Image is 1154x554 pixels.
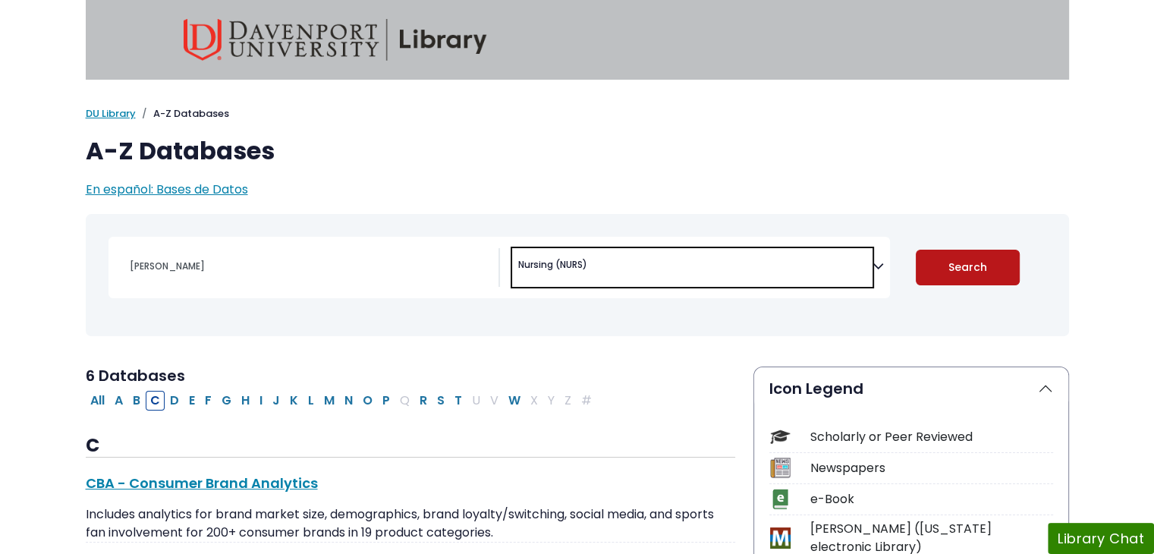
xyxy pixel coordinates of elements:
[217,391,236,411] button: Filter Results G
[432,391,449,411] button: Filter Results S
[770,527,791,548] img: Icon MeL (Michigan electronic Library)
[128,391,145,411] button: Filter Results B
[86,474,318,493] a: CBA - Consumer Brand Analytics
[268,391,285,411] button: Filter Results J
[358,391,377,411] button: Filter Results O
[810,428,1053,446] div: Scholarly or Peer Reviewed
[810,490,1053,508] div: e-Book
[303,391,319,411] button: Filter Results L
[770,489,791,509] img: Icon e-Book
[184,391,200,411] button: Filter Results E
[86,435,735,458] h3: C
[415,391,432,411] button: Filter Results R
[319,391,339,411] button: Filter Results M
[165,391,184,411] button: Filter Results D
[378,391,395,411] button: Filter Results P
[86,181,248,198] a: En español: Bases de Datos
[770,427,791,447] img: Icon Scholarly or Peer Reviewed
[770,458,791,478] img: Icon Newspapers
[86,391,598,408] div: Alpha-list to filter by first letter of database name
[810,459,1053,477] div: Newspapers
[184,19,487,61] img: Davenport University Library
[504,391,525,411] button: Filter Results W
[136,106,229,121] li: A-Z Databases
[86,505,735,542] p: Includes analytics for brand market size, demographics, brand loyalty/switching, social media, an...
[86,214,1069,336] nav: Search filters
[255,391,267,411] button: Filter Results I
[512,258,587,272] li: Nursing (NURS)
[450,391,467,411] button: Filter Results T
[237,391,254,411] button: Filter Results H
[285,391,303,411] button: Filter Results K
[86,106,136,121] a: DU Library
[146,391,165,411] button: Filter Results C
[518,258,587,272] span: Nursing (NURS)
[86,391,109,411] button: All
[1048,523,1154,554] button: Library Chat
[110,391,127,411] button: Filter Results A
[86,365,185,386] span: 6 Databases
[754,367,1068,410] button: Icon Legend
[590,261,597,273] textarea: Search
[121,255,498,277] input: Search database by title or keyword
[916,250,1020,285] button: Submit for Search Results
[86,106,1069,121] nav: breadcrumb
[340,391,357,411] button: Filter Results N
[86,137,1069,165] h1: A-Z Databases
[200,391,216,411] button: Filter Results F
